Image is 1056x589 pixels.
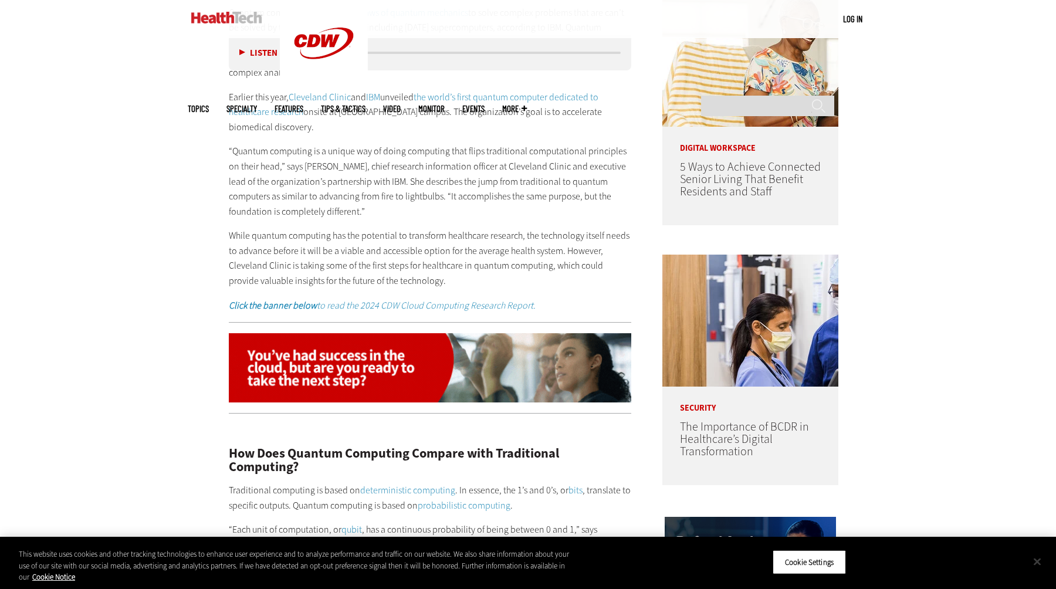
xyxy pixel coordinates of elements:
a: Tips & Tactics [321,104,365,113]
a: Click the banner belowto read the 2024 CDW Cloud Computing Research Report. [229,299,536,312]
a: Features [275,104,303,113]
img: na-2024cloudreport-animated-clickhere-desktop [229,333,631,402]
a: CDW [280,77,368,90]
a: 5 Ways to Achieve Connected Senior Living That Benefit Residents and Staff [680,159,821,199]
img: Home [191,12,262,23]
p: “Quantum computing is a unique way of doing computing that flips traditional computational princi... [229,144,631,219]
div: User menu [843,13,862,25]
a: bits [568,484,583,496]
strong: Click the banner below [229,299,317,312]
button: Cookie Settings [773,550,846,574]
a: deterministic computing [360,484,455,496]
p: While quantum computing has the potential to transform healthcare research, the technology itself... [229,228,631,288]
div: This website uses cookies and other tracking technologies to enhance user experience and to analy... [19,549,581,583]
a: Log in [843,13,862,24]
p: Security [662,387,838,412]
a: MonITor [418,104,445,113]
button: Close [1024,549,1050,574]
h2: How Does Quantum Computing Compare with Traditional Computing? [229,447,631,473]
a: Video [383,104,401,113]
em: to read the 2024 CDW Cloud Computing Research Report. [229,299,536,312]
a: Events [462,104,485,113]
a: More information about your privacy [32,572,75,582]
p: Digital Workspace [662,127,838,153]
span: Topics [188,104,209,113]
span: More [502,104,527,113]
span: Specialty [226,104,257,113]
p: Traditional computing is based on . In essence, the 1’s and 0’s, or , translate to specific outpu... [229,483,631,513]
p: “Each unit of computation, or , has a continuous probability of being between 0 and 1,” says [PER... [229,522,631,582]
a: The Importance of BCDR in Healthcare’s Digital Transformation [680,419,809,459]
a: probabilistic computing [418,499,510,512]
a: qubit [341,523,362,536]
img: Doctors reviewing tablet [662,255,838,387]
